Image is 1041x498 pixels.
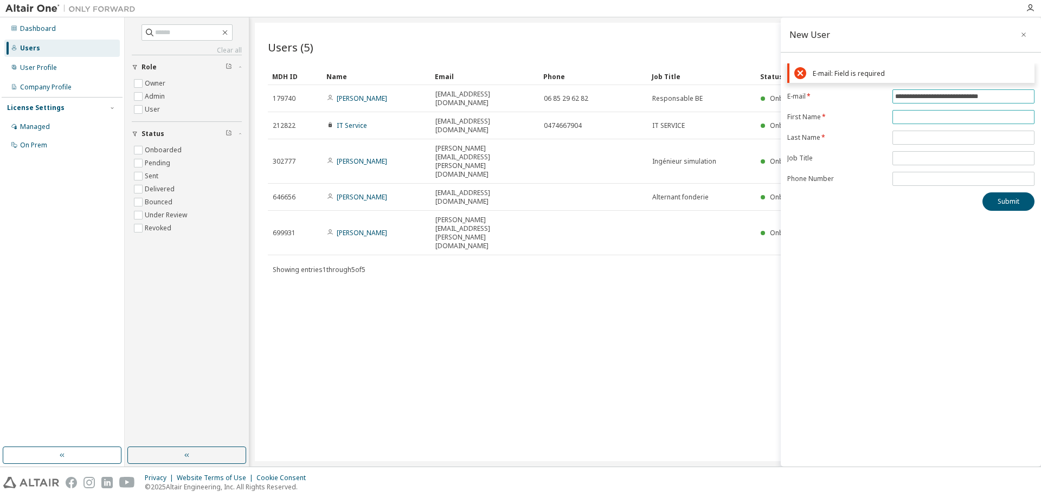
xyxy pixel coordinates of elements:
div: Dashboard [20,24,56,33]
span: IT SERVICE [652,121,685,130]
span: [PERSON_NAME][EMAIL_ADDRESS][PERSON_NAME][DOMAIN_NAME] [435,216,534,250]
div: Cookie Consent [256,474,312,482]
div: On Prem [20,141,47,150]
img: Altair One [5,3,141,14]
a: [PERSON_NAME] [337,192,387,202]
span: Clear filter [226,63,232,72]
a: [PERSON_NAME] [337,157,387,166]
span: 646656 [273,193,295,202]
span: Status [142,130,164,138]
label: Under Review [145,209,189,222]
div: E-mail: Field is required [813,69,1030,77]
div: Email [435,68,535,85]
span: Alternant fonderie [652,193,709,202]
span: [PERSON_NAME][EMAIL_ADDRESS][PERSON_NAME][DOMAIN_NAME] [435,144,534,179]
div: Name [326,68,426,85]
div: Company Profile [20,83,72,92]
button: Status [132,122,242,146]
label: Onboarded [145,144,184,157]
div: User Profile [20,63,57,72]
img: instagram.svg [83,477,95,488]
label: User [145,103,162,116]
img: altair_logo.svg [3,477,59,488]
a: [PERSON_NAME] [337,94,387,103]
div: License Settings [7,104,65,112]
label: Last Name [787,133,886,142]
span: 179740 [273,94,295,103]
span: 212822 [273,121,295,130]
div: Privacy [145,474,177,482]
span: 302777 [273,157,295,166]
div: MDH ID [272,68,318,85]
label: Owner [145,77,168,90]
span: Onboarded [770,94,807,103]
span: Users (5) [268,40,313,55]
label: Revoked [145,222,173,235]
span: Showing entries 1 through 5 of 5 [273,265,365,274]
label: Sent [145,170,160,183]
label: First Name [787,113,886,121]
span: [EMAIL_ADDRESS][DOMAIN_NAME] [435,117,534,134]
div: Phone [543,68,643,85]
span: Ingénieur simulation [652,157,716,166]
label: Bounced [145,196,175,209]
a: [PERSON_NAME] [337,228,387,237]
label: E-mail [787,92,886,101]
div: Managed [20,122,50,131]
span: Onboarded [770,192,807,202]
div: Status [760,68,966,85]
span: Responsable BE [652,94,703,103]
span: Clear filter [226,130,232,138]
label: Job Title [787,154,886,163]
label: Admin [145,90,167,103]
img: youtube.svg [119,477,135,488]
span: Role [142,63,157,72]
p: © 2025 Altair Engineering, Inc. All Rights Reserved. [145,482,312,491]
span: 0474667904 [544,121,582,130]
img: linkedin.svg [101,477,113,488]
div: Job Title [652,68,751,85]
label: Pending [145,157,172,170]
div: Website Terms of Use [177,474,256,482]
span: Onboarded [770,157,807,166]
button: Submit [982,192,1034,211]
label: Delivered [145,183,177,196]
label: Phone Number [787,174,886,183]
span: [EMAIL_ADDRESS][DOMAIN_NAME] [435,189,534,206]
div: Users [20,44,40,53]
a: IT Service [337,121,367,130]
span: [EMAIL_ADDRESS][DOMAIN_NAME] [435,90,534,107]
img: facebook.svg [66,477,77,488]
button: Role [132,55,242,79]
div: New User [789,30,830,39]
a: Clear all [132,46,242,55]
span: Onboarded [770,121,807,130]
span: 699931 [273,229,295,237]
span: Onboarded [770,228,807,237]
span: 06 85 29 62 82 [544,94,588,103]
